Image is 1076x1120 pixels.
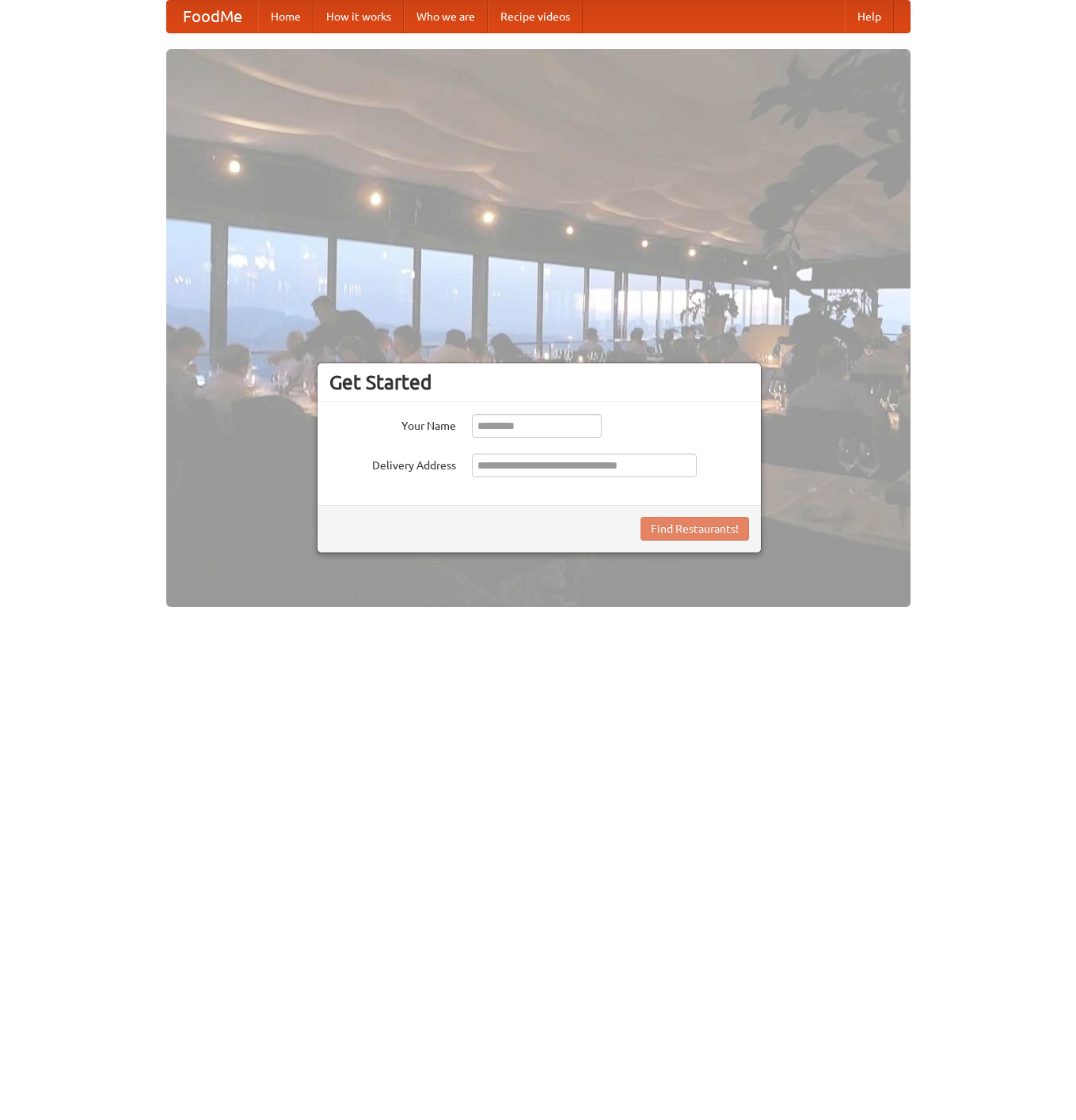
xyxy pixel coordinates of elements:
[641,517,749,541] button: Find Restaurants!
[404,1,488,32] a: Who we are
[329,370,749,394] h3: Get Started
[314,1,404,32] a: How it works
[258,1,314,32] a: Home
[329,454,456,473] label: Delivery Address
[167,1,258,32] a: FoodMe
[488,1,583,32] a: Recipe videos
[329,414,456,434] label: Your Name
[845,1,894,32] a: Help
